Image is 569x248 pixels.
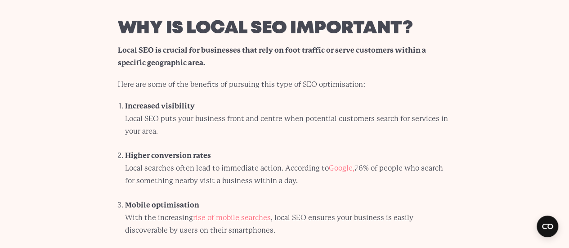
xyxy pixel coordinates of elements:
strong: Increased visibility [125,102,195,110]
button: Open CMP widget [537,216,558,237]
strong: Higher conversion rates [125,151,211,160]
li: Local searches often lead to immediate action. According to 76% of people who search for somethin... [125,149,452,194]
li: With the increasing , local SEO ensures your business is easily discoverable by users on their sm... [125,199,452,244]
p: Here are some of the benefits of pursuing this type of SEO optimisation: [118,78,452,91]
a: Google, [329,164,354,172]
a: rise of mobile searches [193,213,271,222]
strong: Mobile optimisation [125,201,199,209]
li: Local SEO puts your business front and centre when potential customers search for services in you... [125,100,452,145]
h2: Why is local SEO important? [118,20,452,36]
strong: Local SEO is crucial for businesses that rely on foot traffic or serve customers within a specifi... [118,46,426,67]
